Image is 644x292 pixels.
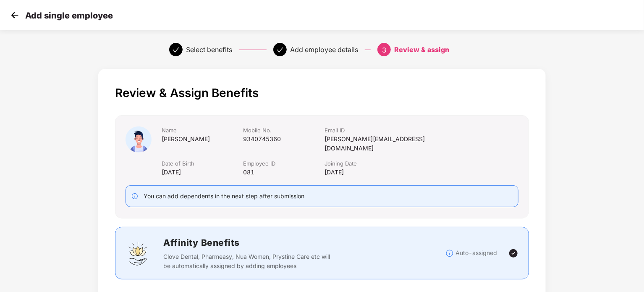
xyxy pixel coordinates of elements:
p: Auto-assigned [456,248,497,258]
span: info-circle [132,193,138,199]
p: Review & Assign Benefits [115,86,529,100]
div: [DATE] [325,168,433,177]
div: [DATE] [162,168,243,177]
img: icon [126,126,152,153]
div: Email ID [325,126,433,134]
div: [PERSON_NAME] [162,134,243,144]
img: svg+xml;base64,PHN2ZyBpZD0iQWZmaW5pdHlfQmVuZWZpdHMiIGRhdGEtbmFtZT0iQWZmaW5pdHkgQmVuZWZpdHMiIHhtbG... [126,241,151,266]
div: Employee ID [243,160,325,168]
div: Select benefits [186,43,232,56]
img: svg+xml;base64,PHN2ZyBpZD0iVGljay0yNHgyNCIgeG1sbnM9Imh0dHA6Ly93d3cudzMub3JnLzIwMDAvc3ZnIiB3aWR0aD... [508,248,518,258]
div: 9340745360 [243,134,325,144]
div: 081 [243,168,325,177]
div: Mobile No. [243,126,325,134]
img: svg+xml;base64,PHN2ZyB4bWxucz0iaHR0cDovL3d3dy53My5vcmcvMjAwMC9zdmciIHdpZHRoPSIzMCIgaGVpZ2h0PSIzMC... [8,9,21,21]
span: check [277,47,283,53]
div: Joining Date [325,160,433,168]
div: [PERSON_NAME][EMAIL_ADDRESS][DOMAIN_NAME] [325,134,433,153]
span: 3 [382,46,386,54]
span: check [173,47,179,53]
div: Add employee details [290,43,358,56]
div: Date of Birth [162,160,243,168]
span: You can add dependents in the next step after submission [144,192,304,200]
p: Add single employee [25,11,113,21]
p: Clove Dental, Pharmeasy, Nua Women, Prystine Care etc will be automatically assigned by adding em... [163,252,332,271]
div: Review & assign [394,43,449,56]
div: Name [162,126,243,134]
h2: Affinity Benefits [163,236,445,250]
img: svg+xml;base64,PHN2ZyBpZD0iSW5mb18tXzMyeDMyIiBkYXRhLW5hbWU9IkluZm8gLSAzMngzMiIgeG1sbnM9Imh0dHA6Ly... [445,249,454,258]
